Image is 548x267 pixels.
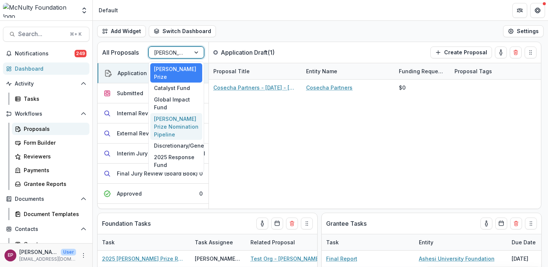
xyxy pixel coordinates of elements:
div: Funding Requested [394,63,450,79]
button: toggle-assigned-to-me [495,46,507,58]
a: Form Builder [12,136,89,149]
p: [EMAIL_ADDRESS][DOMAIN_NAME] [19,256,76,263]
div: 1 [203,149,205,157]
p: User [61,249,76,255]
div: 0 [199,170,203,177]
div: Document Templates [24,210,83,218]
button: toggle-assigned-to-me [480,218,492,229]
div: Task [322,234,414,250]
div: Proposal Title [209,63,302,79]
button: Submitted0 [98,83,209,103]
button: Application Draft1 [98,63,209,83]
span: 249 [75,50,86,57]
div: ⌘ + K [68,30,83,38]
button: Open entity switcher [79,3,89,18]
div: Submitted [117,89,143,97]
div: Entity [414,234,507,250]
span: Workflows [15,111,78,117]
span: Activity [15,81,78,87]
div: Grantee Reports [24,180,83,188]
button: External Review1 [98,123,209,144]
button: Delete card [510,218,522,229]
button: Approved0 [98,184,209,204]
div: Reviewers [24,152,83,160]
div: External Review [117,129,158,137]
button: toggle-assigned-to-me [256,218,268,229]
div: $0 [399,84,406,91]
a: Final Report [326,255,357,263]
div: Proposal Tags [450,67,496,75]
div: Catalyst Fund [150,83,202,94]
div: Task [322,238,343,246]
span: Notifications [15,51,75,57]
button: Open Activity [3,78,89,90]
span: Search... [18,30,65,38]
button: Drag [301,218,313,229]
div: Task [98,238,119,246]
div: Payments [24,166,83,174]
button: Open Documents [3,193,89,205]
div: Proposals [24,125,83,133]
button: Drag [525,218,537,229]
div: Final Jury Review (Board Book) [117,170,198,177]
div: Proposal Title [209,67,254,75]
button: Interim Jury Review (Board Book)1 [98,144,209,164]
button: Final Jury Review (Board Book)0 [98,164,209,184]
nav: breadcrumb [96,5,121,16]
div: Task [98,234,190,250]
div: Application Draft [118,69,161,77]
div: Due Date [507,238,540,246]
a: Cosecha Partners [306,84,352,91]
div: Form Builder [24,139,83,147]
div: Entity Name [302,67,342,75]
img: McNulty Foundation logo [3,3,76,18]
a: Ashesi University Foundation [419,255,495,263]
button: Get Help [530,3,545,18]
a: Dashboard [3,62,89,75]
div: Default [99,6,118,14]
div: Global Impact Fund [150,94,202,113]
div: Dashboard [15,65,83,73]
p: [PERSON_NAME] [19,248,58,256]
span: Contacts [15,226,78,232]
button: Drag [525,46,536,58]
div: Task Assignee [190,234,246,250]
div: Grantees [24,240,83,248]
p: Grantee Tasks [326,219,367,228]
div: Esther Park [8,253,13,258]
a: Reviewers [12,150,89,163]
div: Approved [117,190,142,197]
button: Calendar [495,218,507,229]
div: Tasks [24,95,83,103]
button: More [79,251,88,260]
div: 0 [199,190,203,197]
a: Document Templates [12,208,89,220]
div: Interim Jury Review (Board Book) [117,149,203,157]
div: [PERSON_NAME] Prize Nomination Pipeline [150,113,202,140]
button: Delete card [286,218,298,229]
div: Related Proposal [246,234,339,250]
p: Foundation Tasks [102,219,151,228]
div: Proposal Tags [450,63,543,79]
button: Calendar [271,218,283,229]
p: Application Draft ( 1 ) [221,48,276,57]
a: Grantee Reports [12,178,89,190]
a: Payments [12,164,89,176]
button: Create Proposal [430,46,492,58]
div: Related Proposal [246,238,299,246]
p: All Proposals [102,48,139,57]
div: 2025 Response Fund [150,151,202,171]
div: [PERSON_NAME] ([EMAIL_ADDRESS][DOMAIN_NAME]) [195,255,242,263]
button: Open Contacts [3,223,89,235]
button: Search... [3,27,89,42]
button: Internal Review0 [98,103,209,123]
div: Discretionary/General [150,140,202,151]
a: Test Org - [PERSON_NAME] - [DATE] - [DATE] [PERSON_NAME] Prize Application [250,255,334,263]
